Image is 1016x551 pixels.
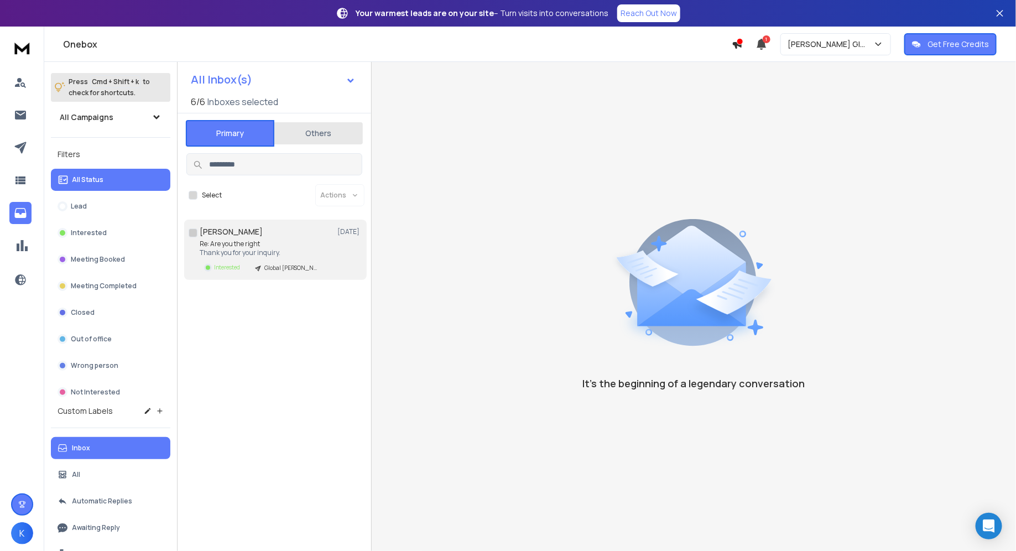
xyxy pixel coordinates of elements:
[58,406,113,417] h3: Custom Labels
[583,376,805,391] p: It’s the beginning of a legendary conversation
[51,437,170,459] button: Inbox
[71,228,107,237] p: Interested
[51,355,170,377] button: Wrong person
[191,95,205,108] span: 6 / 6
[763,35,770,43] span: 1
[904,33,997,55] button: Get Free Credits
[337,227,362,236] p: [DATE]
[72,523,120,532] p: Awaiting Reply
[51,517,170,539] button: Awaiting Reply
[200,226,263,237] h1: [PERSON_NAME]
[51,147,170,162] h3: Filters
[51,302,170,324] button: Closed
[51,106,170,128] button: All Campaigns
[71,202,87,211] p: Lead
[356,8,608,19] p: – Turn visits into conversations
[186,120,274,147] button: Primary
[71,388,120,397] p: Not Interested
[928,39,989,50] p: Get Free Credits
[191,74,252,85] h1: All Inbox(s)
[60,112,113,123] h1: All Campaigns
[72,444,90,453] p: Inbox
[200,248,324,257] p: Thank you for your inquiry.
[69,76,150,98] p: Press to check for shortcuts.
[51,169,170,191] button: All Status
[11,38,33,58] img: logo
[214,263,240,272] p: Interested
[71,308,95,317] p: Closed
[71,255,125,264] p: Meeting Booked
[51,490,170,512] button: Automatic Replies
[63,38,732,51] h1: Onebox
[202,191,222,200] label: Select
[51,248,170,271] button: Meeting Booked
[11,522,33,544] button: K
[72,497,132,506] p: Automatic Replies
[617,4,680,22] a: Reach Out Now
[51,464,170,486] button: All
[71,335,112,344] p: Out of office
[72,175,103,184] p: All Status
[90,75,140,88] span: Cmd + Shift + k
[72,470,80,479] p: All
[356,8,494,18] strong: Your warmest leads are on your site
[51,328,170,350] button: Out of office
[51,275,170,297] button: Meeting Completed
[71,282,137,290] p: Meeting Completed
[274,121,363,145] button: Others
[51,222,170,244] button: Interested
[207,95,278,108] h3: Inboxes selected
[264,264,317,272] p: Global [PERSON_NAME]-[GEOGRAPHIC_DATA]-Safe
[788,39,873,50] p: [PERSON_NAME] Global
[182,69,364,91] button: All Inbox(s)
[71,361,118,370] p: Wrong person
[621,8,677,19] p: Reach Out Now
[51,381,170,403] button: Not Interested
[976,513,1002,539] div: Open Intercom Messenger
[200,240,324,248] p: Re: Are you the right
[51,195,170,217] button: Lead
